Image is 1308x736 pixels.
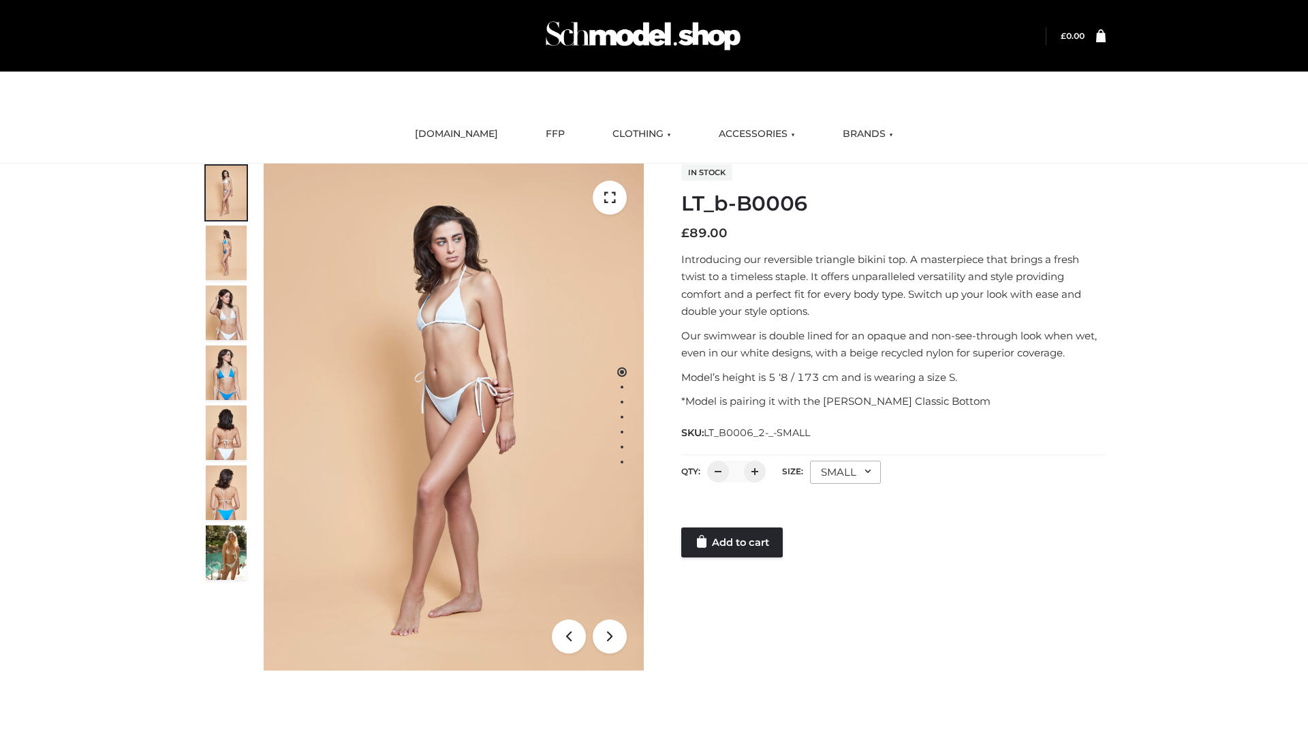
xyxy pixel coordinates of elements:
[206,465,247,520] img: ArielClassicBikiniTop_CloudNine_AzureSky_OW114ECO_8-scaled.jpg
[206,525,247,580] img: Arieltop_CloudNine_AzureSky2.jpg
[681,164,732,181] span: In stock
[681,393,1106,410] p: *Model is pairing it with the [PERSON_NAME] Classic Bottom
[681,226,689,241] span: £
[681,425,811,441] span: SKU:
[681,226,728,241] bdi: 89.00
[541,9,745,63] img: Schmodel Admin 964
[1061,31,1085,41] bdi: 0.00
[681,527,783,557] a: Add to cart
[206,405,247,460] img: ArielClassicBikiniTop_CloudNine_AzureSky_OW114ECO_7-scaled.jpg
[264,164,644,671] img: ArielClassicBikiniTop_CloudNine_AzureSky_OW114ECO_1
[1061,31,1066,41] span: £
[810,461,881,484] div: SMALL
[206,226,247,280] img: ArielClassicBikiniTop_CloudNine_AzureSky_OW114ECO_2-scaled.jpg
[681,466,700,476] label: QTY:
[535,119,575,149] a: FFP
[206,286,247,340] img: ArielClassicBikiniTop_CloudNine_AzureSky_OW114ECO_3-scaled.jpg
[782,466,803,476] label: Size:
[206,346,247,400] img: ArielClassicBikiniTop_CloudNine_AzureSky_OW114ECO_4-scaled.jpg
[681,251,1106,320] p: Introducing our reversible triangle bikini top. A masterpiece that brings a fresh twist to a time...
[405,119,508,149] a: [DOMAIN_NAME]
[1061,31,1085,41] a: £0.00
[602,119,681,149] a: CLOTHING
[206,166,247,220] img: ArielClassicBikiniTop_CloudNine_AzureSky_OW114ECO_1-scaled.jpg
[708,119,805,149] a: ACCESSORIES
[681,327,1106,362] p: Our swimwear is double lined for an opaque and non-see-through look when wet, even in our white d...
[681,369,1106,386] p: Model’s height is 5 ‘8 / 173 cm and is wearing a size S.
[704,427,810,439] span: LT_B0006_2-_-SMALL
[832,119,903,149] a: BRANDS
[681,191,1106,216] h1: LT_b-B0006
